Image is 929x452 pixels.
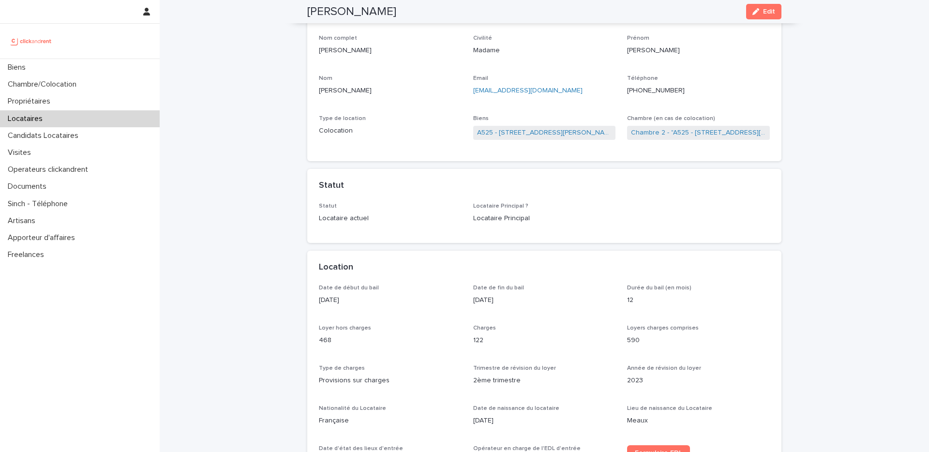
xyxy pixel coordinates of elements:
span: Durée du bail (en mois) [627,285,691,291]
p: [DATE] [319,295,462,305]
p: Locataires [4,114,50,123]
p: Locataire Principal [473,213,616,224]
p: Meaux [627,416,770,426]
p: [DATE] [473,416,616,426]
p: [DATE] [473,295,616,305]
p: 2023 [627,376,770,386]
span: Date d'état des lieux d'entrée [319,446,403,452]
p: Madame [473,45,616,56]
p: Freelances [4,250,52,259]
p: [PERSON_NAME] [319,86,462,96]
span: Loyers charges comprises [627,325,699,331]
span: Nom [319,75,332,81]
h2: Location [319,262,353,273]
span: Trimestre de révision du loyer [473,365,556,371]
span: Nationalité du Locataire [319,406,386,411]
span: Date de naissance du locataire [473,406,559,411]
span: Type de charges [319,365,365,371]
p: Candidats Locataires [4,131,86,140]
span: Année de révision du loyer [627,365,701,371]
p: Documents [4,182,54,191]
p: Operateurs clickandrent [4,165,96,174]
span: Loyer hors charges [319,325,371,331]
span: Nom complet [319,35,357,41]
p: Apporteur d'affaires [4,233,83,242]
span: Chambre (en cas de colocation) [627,116,715,121]
img: UCB0brd3T0yccxBKYDjQ [8,31,55,51]
p: Propriétaires [4,97,58,106]
span: Charges [473,325,496,331]
p: [PERSON_NAME] [627,45,770,56]
p: 2ème trimestre [473,376,616,386]
a: A525 - [STREET_ADDRESS][PERSON_NAME] [477,128,612,138]
a: Chambre 2 - "A525 - [STREET_ADDRESS][PERSON_NAME]" [631,128,766,138]
span: Date de fin du bail [473,285,524,291]
span: Prénom [627,35,649,41]
span: Locataire Principal ? [473,203,528,209]
a: [EMAIL_ADDRESS][DOMAIN_NAME] [473,87,583,94]
p: Colocation [319,126,462,136]
p: Sinch - Téléphone [4,199,75,209]
p: 12 [627,295,770,305]
span: Téléphone [627,75,658,81]
p: [PHONE_NUMBER] [627,86,770,96]
span: Statut [319,203,337,209]
p: Biens [4,63,33,72]
span: Email [473,75,488,81]
span: Edit [763,8,775,15]
span: Date de début du bail [319,285,379,291]
p: [PERSON_NAME] [319,45,462,56]
p: Chambre/Colocation [4,80,84,89]
span: Civilité [473,35,492,41]
p: Locataire actuel [319,213,462,224]
p: Artisans [4,216,43,226]
span: Type de location [319,116,366,121]
p: Française [319,416,462,426]
p: 122 [473,335,616,346]
h2: [PERSON_NAME] [307,5,396,19]
p: 468 [319,335,462,346]
p: Visites [4,148,39,157]
p: 590 [627,335,770,346]
span: Lieu de naissance du Locataire [627,406,712,411]
span: Biens [473,116,489,121]
span: Opérateur en charge de l'EDL d'entrée [473,446,581,452]
button: Edit [746,4,781,19]
p: Provisions sur charges [319,376,462,386]
h2: Statut [319,181,344,191]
